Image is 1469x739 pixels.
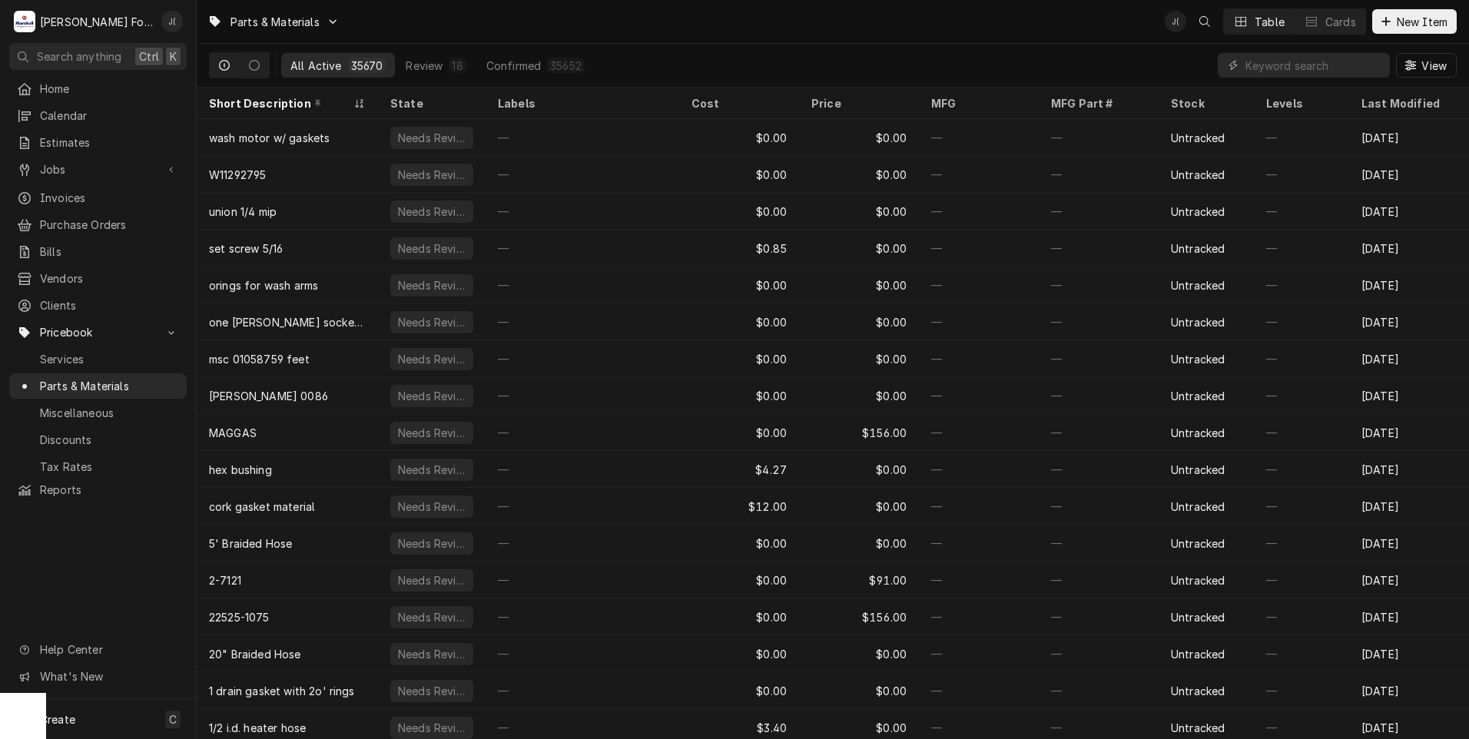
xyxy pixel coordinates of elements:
div: $156.00 [799,414,919,451]
div: — [1254,156,1349,193]
div: [DATE] [1349,119,1469,156]
span: Vendors [40,270,179,287]
div: — [919,414,1039,451]
div: Needs Review [396,314,467,330]
div: Confirmed [486,58,541,74]
div: — [919,525,1039,562]
div: union 1/4 mip [209,204,277,220]
div: $0.00 [679,119,799,156]
div: — [1039,488,1159,525]
div: $0.00 [679,193,799,230]
div: — [919,303,1039,340]
span: Purchase Orders [40,217,179,233]
div: [DATE] [1349,488,1469,525]
span: Pricebook [40,324,156,340]
div: [DATE] [1349,267,1469,303]
div: — [1254,303,1349,340]
div: hex bushing [209,462,272,478]
div: — [1254,635,1349,672]
div: J( [161,11,183,32]
div: Untracked [1171,277,1225,293]
div: [DATE] [1349,193,1469,230]
div: $0.00 [799,525,919,562]
div: — [486,340,679,377]
div: Untracked [1171,499,1225,515]
span: Clients [40,297,179,313]
div: — [1254,340,1349,377]
span: Search anything [37,48,121,65]
a: Services [9,346,187,372]
div: — [486,525,679,562]
div: — [919,598,1039,635]
div: — [1254,414,1349,451]
div: $0.00 [799,672,919,709]
div: $91.00 [799,562,919,598]
div: [DATE] [1349,672,1469,709]
div: [DATE] [1349,156,1469,193]
span: Miscellaneous [40,405,179,421]
div: Untracked [1171,462,1225,478]
div: — [1039,156,1159,193]
div: $0.00 [799,267,919,303]
div: one [PERSON_NAME] socket assembly with bulb [209,314,366,330]
div: — [486,156,679,193]
div: All Active [290,58,342,74]
div: Needs Review [396,609,467,625]
div: $0.00 [679,635,799,672]
div: MFG Part # [1051,95,1143,111]
div: Needs Review [396,646,467,662]
a: Home [9,76,187,101]
a: Go to Parts & Materials [201,9,346,35]
div: $156.00 [799,598,919,635]
div: $0.00 [679,525,799,562]
div: Marshall Food Equipment Service's Avatar [14,11,35,32]
div: — [919,562,1039,598]
div: — [486,451,679,488]
div: set screw 5/16 [209,240,283,257]
button: View [1396,53,1457,78]
div: $0.00 [679,598,799,635]
div: — [486,377,679,414]
div: Untracked [1171,314,1225,330]
div: 35670 [351,58,383,74]
div: Price [811,95,904,111]
div: — [919,451,1039,488]
div: $0.00 [799,230,919,267]
div: — [1254,598,1349,635]
a: Tax Rates [9,454,187,479]
div: — [1254,119,1349,156]
span: View [1418,58,1450,74]
div: 5' Braided Hose [209,535,292,552]
div: J( [1165,11,1186,32]
div: cork gasket material [209,499,315,515]
div: Needs Review [396,167,467,183]
div: — [486,193,679,230]
div: — [1254,230,1349,267]
div: [DATE] [1349,377,1469,414]
div: Needs Review [396,425,467,441]
span: Estimates [40,134,179,151]
div: [DATE] [1349,340,1469,377]
div: 1/2 i.d. heater hose [209,720,306,736]
input: Keyword search [1245,53,1382,78]
div: [DATE] [1349,451,1469,488]
div: Needs Review [396,572,467,588]
div: $0.00 [799,340,919,377]
div: — [1039,230,1159,267]
span: Parts & Materials [40,378,179,394]
a: Discounts [9,427,187,452]
div: — [1039,377,1159,414]
div: Untracked [1171,720,1225,736]
div: — [486,488,679,525]
div: — [1254,193,1349,230]
div: [DATE] [1349,414,1469,451]
div: — [486,230,679,267]
div: $4.27 [679,451,799,488]
span: C [169,711,177,727]
div: Cards [1325,14,1356,30]
button: Open search [1192,9,1217,34]
span: Reports [40,482,179,498]
div: $0.00 [679,414,799,451]
div: Untracked [1171,683,1225,699]
div: Needs Review [396,277,467,293]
